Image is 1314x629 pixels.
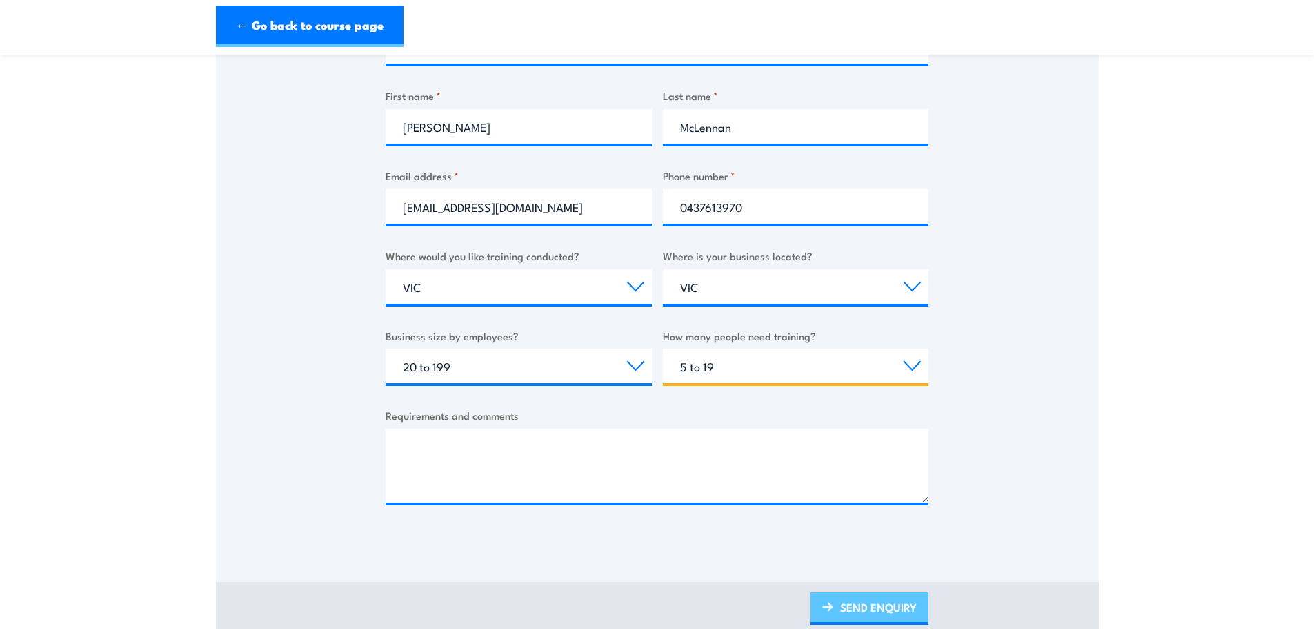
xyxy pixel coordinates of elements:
label: Business size by employees? [386,328,652,344]
label: How many people need training? [663,328,929,344]
label: Where is your business located? [663,248,929,264]
a: ← Go back to course page [216,6,404,47]
label: First name [386,88,652,104]
label: Email address [386,168,652,184]
label: Phone number [663,168,929,184]
label: Last name [663,88,929,104]
label: Where would you like training conducted? [386,248,652,264]
label: Requirements and comments [386,407,928,423]
a: SEND ENQUIRY [810,592,928,625]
